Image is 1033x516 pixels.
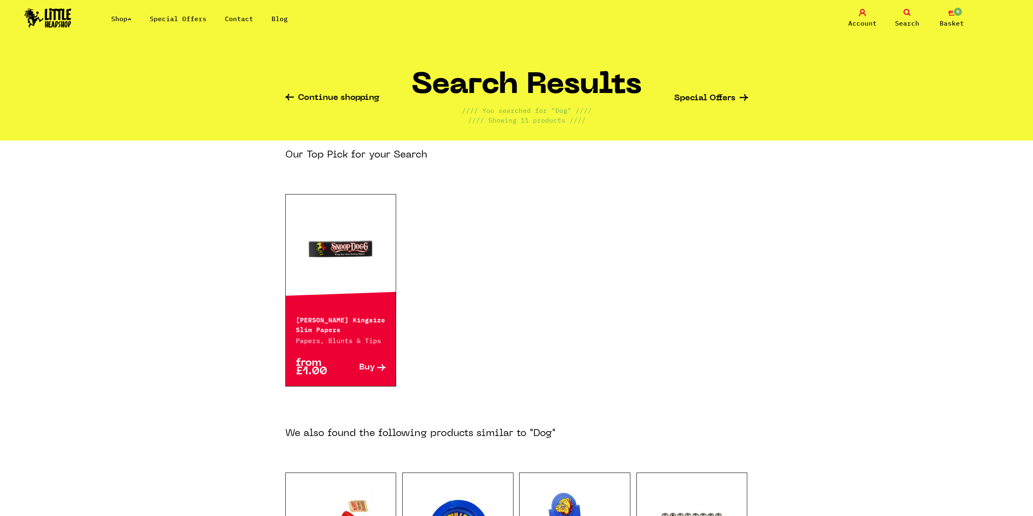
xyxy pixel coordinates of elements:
[111,15,132,23] a: Shop
[296,336,386,345] p: Papers, Blunts & Tips
[24,8,71,28] img: Little Head Shop Logo
[296,359,341,376] p: from £1.00
[285,149,427,162] h3: Our Top Pick for your Search
[887,9,927,28] a: Search
[412,72,642,106] h1: Search Results
[341,359,386,376] a: Buy
[468,115,586,125] p: //// Showing 11 products ////
[225,15,253,23] a: Contact
[462,106,592,115] p: //// You searched for "Dog" ////
[285,427,556,440] h3: We also found the following products similar to "Dog"
[895,18,919,28] span: Search
[848,18,877,28] span: Account
[296,314,386,334] p: [PERSON_NAME] Kingsize Slim Papers
[150,15,207,23] a: Special Offers
[674,94,748,103] a: Special Offers
[285,94,380,103] a: Continue shopping
[953,7,963,17] span: 0
[940,18,964,28] span: Basket
[932,9,972,28] a: 0 Basket
[272,15,288,23] a: Blog
[359,363,375,372] span: Buy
